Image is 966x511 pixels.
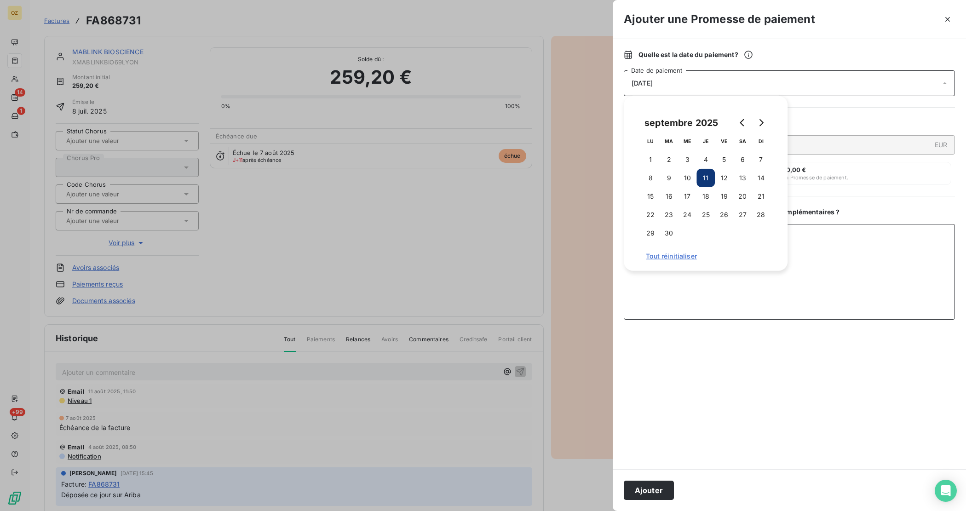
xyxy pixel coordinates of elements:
[632,80,653,87] span: [DATE]
[715,132,733,150] th: vendredi
[752,132,770,150] th: dimanche
[696,132,715,150] th: jeudi
[752,114,770,132] button: Go to next month
[660,132,678,150] th: mardi
[733,169,752,187] button: 13
[678,187,696,206] button: 17
[733,187,752,206] button: 20
[641,115,721,130] div: septembre 2025
[678,150,696,169] button: 3
[660,150,678,169] button: 2
[641,132,660,150] th: lundi
[641,169,660,187] button: 8
[646,253,765,260] span: Tout réinitialiser
[678,169,696,187] button: 10
[641,187,660,206] button: 15
[715,150,733,169] button: 5
[641,224,660,242] button: 29
[733,132,752,150] th: samedi
[696,187,715,206] button: 18
[638,50,753,59] span: Quelle est la date du paiement ?
[696,206,715,224] button: 25
[733,150,752,169] button: 6
[660,224,678,242] button: 30
[696,150,715,169] button: 4
[624,481,674,500] button: Ajouter
[641,150,660,169] button: 1
[696,169,715,187] button: 11
[752,206,770,224] button: 28
[733,114,752,132] button: Go to previous month
[752,169,770,187] button: 14
[660,169,678,187] button: 9
[641,206,660,224] button: 22
[752,150,770,169] button: 7
[935,480,957,502] div: Open Intercom Messenger
[624,11,815,28] h3: Ajouter une Promesse de paiement
[678,206,696,224] button: 24
[752,187,770,206] button: 21
[715,187,733,206] button: 19
[678,132,696,150] th: mercredi
[660,187,678,206] button: 16
[733,206,752,224] button: 27
[715,206,733,224] button: 26
[786,166,806,173] span: 0,00 €
[715,169,733,187] button: 12
[660,206,678,224] button: 23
